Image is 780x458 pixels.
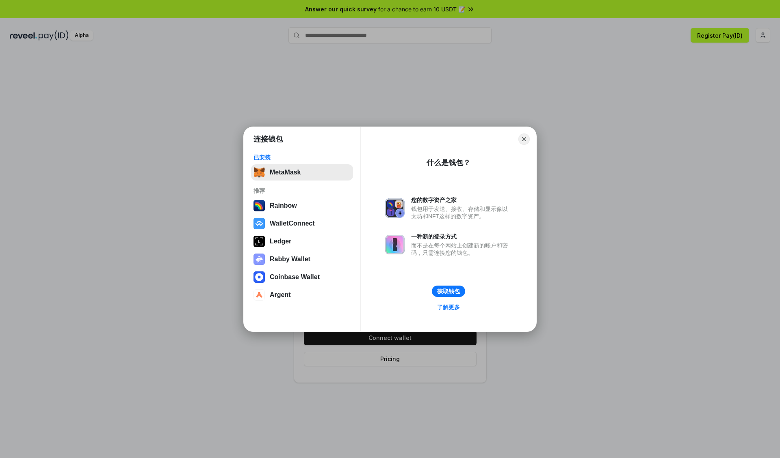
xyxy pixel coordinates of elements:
[253,236,265,247] img: svg+xml,%3Csvg%20xmlns%3D%22http%3A%2F%2Fwww.w3.org%2F2000%2Fsvg%22%20width%3D%2228%22%20height%3...
[518,133,530,145] button: Close
[253,167,265,178] img: svg+xml,%3Csvg%20fill%3D%22none%22%20height%3D%2233%22%20viewBox%3D%220%200%2035%2033%22%20width%...
[411,196,512,204] div: 您的数字资产之家
[437,303,460,311] div: 了解更多
[253,134,283,144] h1: 连接钱包
[253,289,265,301] img: svg+xml,%3Csvg%20width%3D%2228%22%20height%3D%2228%22%20viewBox%3D%220%200%2028%2028%22%20fill%3D...
[251,269,353,285] button: Coinbase Wallet
[270,273,320,281] div: Coinbase Wallet
[270,238,291,245] div: Ledger
[251,233,353,249] button: Ledger
[253,254,265,265] img: svg+xml,%3Csvg%20xmlns%3D%22http%3A%2F%2Fwww.w3.org%2F2000%2Fsvg%22%20fill%3D%22none%22%20viewBox...
[385,235,405,254] img: svg+xml,%3Csvg%20xmlns%3D%22http%3A%2F%2Fwww.w3.org%2F2000%2Fsvg%22%20fill%3D%22none%22%20viewBox...
[270,220,315,227] div: WalletConnect
[411,242,512,256] div: 而不是在每个网站上创建新的账户和密码，只需连接您的钱包。
[411,233,512,240] div: 一种新的登录方式
[251,215,353,232] button: WalletConnect
[270,291,291,299] div: Argent
[251,251,353,267] button: Rabby Wallet
[253,271,265,283] img: svg+xml,%3Csvg%20width%3D%2228%22%20height%3D%2228%22%20viewBox%3D%220%200%2028%2028%22%20fill%3D...
[251,164,353,181] button: MetaMask
[432,302,465,312] a: 了解更多
[270,202,297,209] div: Rainbow
[251,287,353,303] button: Argent
[270,169,301,176] div: MetaMask
[432,286,465,297] button: 获取钱包
[251,198,353,214] button: Rainbow
[427,158,470,168] div: 什么是钱包？
[253,218,265,229] img: svg+xml,%3Csvg%20width%3D%2228%22%20height%3D%2228%22%20viewBox%3D%220%200%2028%2028%22%20fill%3D...
[411,205,512,220] div: 钱包用于发送、接收、存储和显示像以太坊和NFT这样的数字资产。
[270,256,310,263] div: Rabby Wallet
[253,154,351,161] div: 已安装
[253,200,265,211] img: svg+xml,%3Csvg%20width%3D%22120%22%20height%3D%22120%22%20viewBox%3D%220%200%20120%20120%22%20fil...
[437,288,460,295] div: 获取钱包
[253,187,351,194] div: 推荐
[385,198,405,218] img: svg+xml,%3Csvg%20xmlns%3D%22http%3A%2F%2Fwww.w3.org%2F2000%2Fsvg%22%20fill%3D%22none%22%20viewBox...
